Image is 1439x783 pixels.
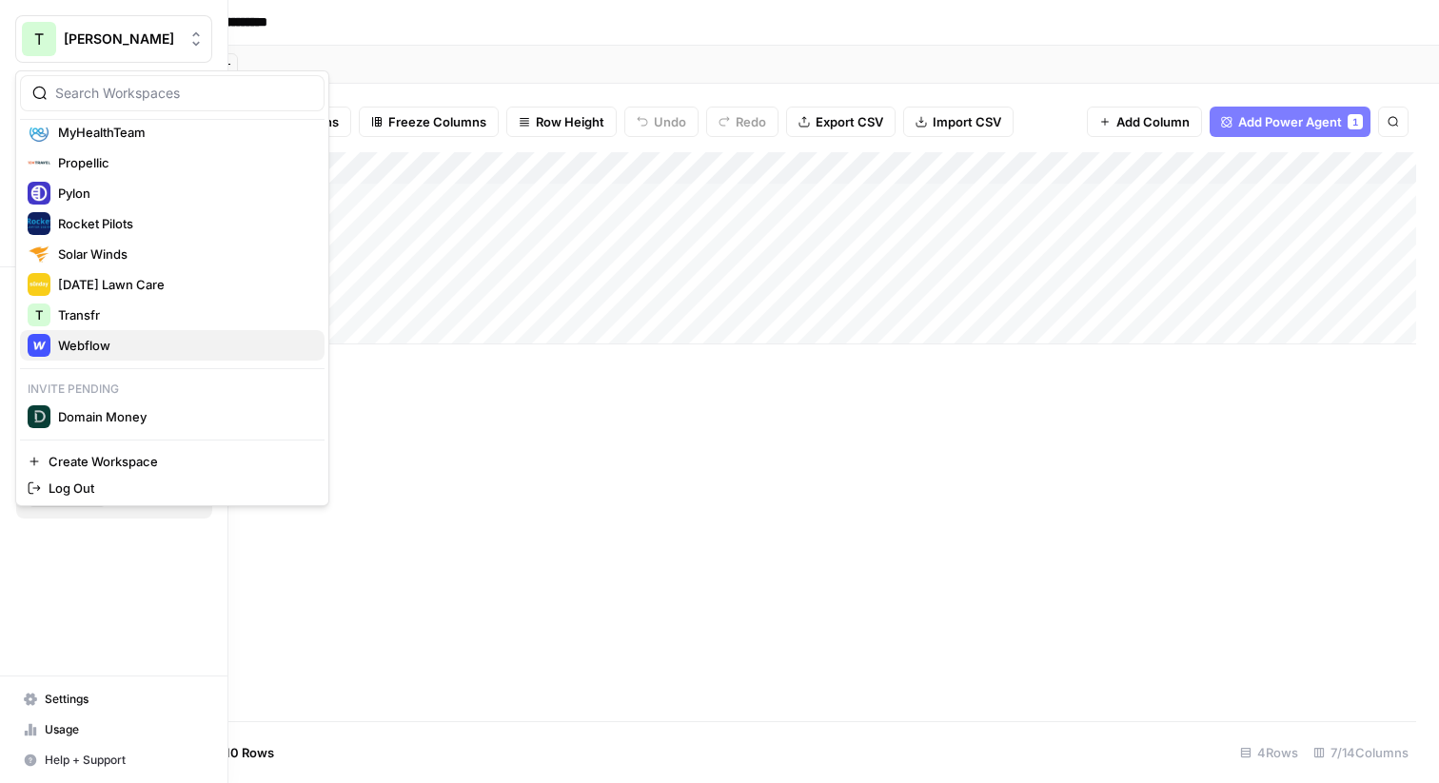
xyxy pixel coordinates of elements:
div: 7/14 Columns [1306,737,1416,768]
span: Undo [654,112,686,131]
img: Pylon Logo [28,182,50,205]
button: Undo [624,107,699,137]
span: Freeze Columns [388,112,486,131]
span: Row Height [536,112,604,131]
span: Pylon [58,184,309,203]
span: MyHealthTeam [58,123,309,142]
a: Log Out [20,475,325,501]
span: Transfr [58,305,309,324]
a: Settings [15,684,212,714]
a: Create Workspace [20,448,325,475]
a: Usage [15,714,212,745]
p: Invite pending [20,377,325,401]
span: Rocket Pilots [58,214,309,233]
div: 1 [1348,114,1363,129]
span: Help + Support [45,752,204,769]
span: Add 10 Rows [198,743,274,762]
span: [PERSON_NAME] [64,29,179,49]
button: Help + Support [15,745,212,775]
button: Add Power Agent1 [1210,107,1370,137]
span: Create Workspace [49,452,309,471]
span: Log Out [49,479,309,498]
span: Webflow [58,336,309,355]
button: Export CSV [786,107,896,137]
input: Search Workspaces [55,84,312,103]
div: Workspace: Travis Demo [15,70,329,506]
button: Workspace: Travis Demo [15,15,212,63]
span: T [34,28,44,50]
img: Rocket Pilots Logo [28,212,50,235]
span: 1 [1352,114,1358,129]
span: Export CSV [816,112,883,131]
span: [DATE] Lawn Care [58,275,309,294]
span: Settings [45,691,204,708]
button: Import CSV [903,107,1014,137]
span: Propellic [58,153,309,172]
span: Redo [736,112,766,131]
button: Redo [706,107,779,137]
img: Propellic Logo [28,151,50,174]
span: Solar Winds [58,245,309,264]
img: Sunday Lawn Care Logo [28,273,50,296]
div: 4 Rows [1232,737,1306,768]
button: Add Column [1087,107,1202,137]
span: Usage [45,721,204,738]
img: MyHealthTeam Logo [28,121,50,144]
span: Import CSV [933,112,1001,131]
span: Add Column [1116,112,1190,131]
span: Domain Money [58,407,309,426]
img: Webflow Logo [28,334,50,357]
button: Freeze Columns [359,107,499,137]
img: Solar Winds Logo [28,243,50,265]
span: Add Power Agent [1238,112,1342,131]
button: Row Height [506,107,617,137]
span: T [35,305,43,324]
img: Domain Money Logo [28,405,50,428]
